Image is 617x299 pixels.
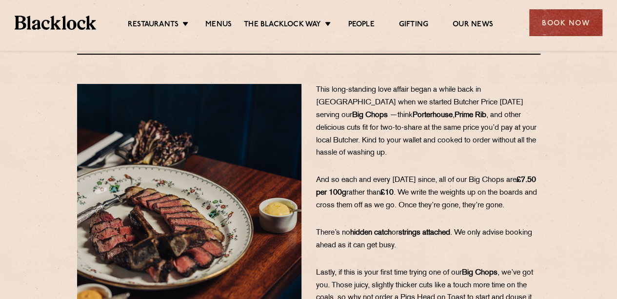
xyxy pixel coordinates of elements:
[475,112,486,119] b: Rib
[455,112,473,119] b: Prime
[529,9,602,36] div: Book Now
[453,112,455,119] span: ,
[453,20,493,31] a: Our News
[316,189,537,209] span: . We write the weights up on the boards and cross them off as we go. Once they’re gone, they’re g...
[346,189,380,197] span: rather than
[316,86,523,119] span: This long-standing love affair began a while back in [GEOGRAPHIC_DATA] when we started Butcher Pr...
[316,229,350,237] span: There’s no
[462,269,498,277] b: Big Chops
[380,189,394,197] b: £10
[350,229,392,237] b: hidden catch
[392,229,398,237] span: or
[399,20,428,31] a: Gifting
[390,112,398,119] span: —​​​​​​​
[316,229,532,249] span: . We only advise booking ahead as it can get busy.
[348,20,374,31] a: People
[15,16,96,29] img: BL_Textured_Logo-footer-cropped.svg
[128,20,179,31] a: Restaurants
[398,112,413,119] span: think
[244,20,321,31] a: The Blacklock Way
[205,20,232,31] a: Menus
[413,112,453,119] b: Porterhouse
[316,269,462,277] span: ​​​​​​​Lastly, if this is your first time trying one of our
[398,229,450,237] b: strings attached
[316,177,517,184] span: And so each and every [DATE] since, all of our Big Chops are
[352,112,388,119] b: Big Chops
